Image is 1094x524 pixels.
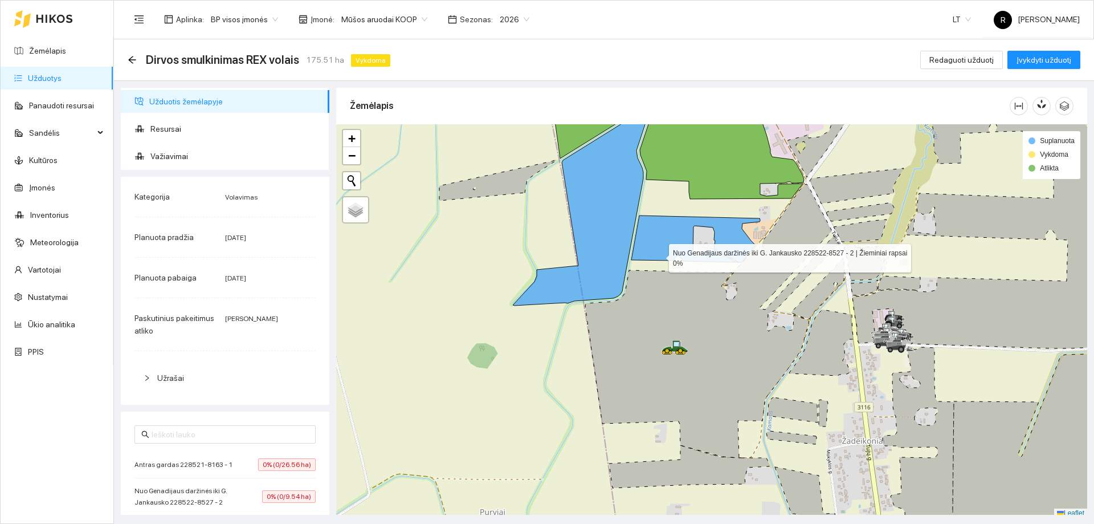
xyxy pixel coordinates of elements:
a: Inventorius [30,210,69,220]
span: Volavimas [225,193,258,201]
a: Žemėlapis [29,46,66,55]
button: menu-fold [128,8,150,31]
span: Mūšos aruodai KOOP [341,11,427,28]
span: Vykdoma [351,54,390,67]
a: Leaflet [1057,509,1084,517]
span: − [348,148,356,163]
span: + [348,131,356,145]
span: arrow-left [128,55,137,64]
span: Redaguoti užduotį [929,54,994,66]
span: Planuota pabaiga [134,273,197,282]
span: Užduotis žemėlapyje [149,90,320,113]
span: Dirvos smulkinimas REX volais [146,51,299,69]
span: Įvykdyti užduotį [1017,54,1071,66]
span: menu-fold [134,14,144,25]
span: 0% (0/9.54 ha) [262,490,316,503]
span: Sandėlis [29,121,94,144]
a: Vartotojai [28,265,61,274]
a: Kultūros [29,156,58,165]
button: Initiate a new search [343,172,360,189]
span: Nuo Genadijaus daržinės iki G. Jankausko 228522-8527 - 2 [134,485,262,508]
span: Įmonė : [311,13,334,26]
button: column-width [1010,97,1028,115]
span: Užrašai [157,373,184,383]
span: Kategorija [134,192,170,201]
a: Nustatymai [28,293,68,302]
span: Resursai [150,117,320,140]
input: Ieškoti lauko [152,428,309,441]
span: layout [164,15,173,24]
span: Aplinka : [176,13,204,26]
span: [DATE] [225,234,246,242]
span: [PERSON_NAME] [994,15,1080,24]
a: PPIS [28,347,44,356]
a: Layers [343,197,368,222]
div: Užrašai [134,365,316,391]
a: Ūkio analitika [28,320,75,329]
div: Atgal [128,55,137,65]
span: Atlikta [1040,164,1059,172]
span: [PERSON_NAME] [225,315,278,323]
span: column-width [1010,101,1027,111]
span: Paskutinius pakeitimus atliko [134,314,214,335]
span: right [144,375,150,381]
span: Sezonas : [460,13,493,26]
div: Žemėlapis [350,90,1010,122]
a: Užduotys [28,74,62,83]
span: R [1001,11,1006,29]
span: LT [953,11,971,28]
span: Antras gardas 228521-8163 - 1 [134,459,238,470]
span: 175.51 ha [306,54,344,66]
a: Meteorologija [30,238,79,247]
a: Redaguoti užduotį [920,55,1003,64]
a: Panaudoti resursai [29,101,94,110]
button: Įvykdyti užduotį [1007,51,1080,69]
span: Planuota pradžia [134,233,194,242]
a: Zoom in [343,130,360,147]
span: [DATE] [225,274,246,282]
span: Vykdoma [1040,151,1068,159]
a: Įmonės [29,183,55,192]
span: 0% (0/26.56 ha) [258,458,316,471]
span: 2026 [500,11,529,28]
span: search [141,430,149,438]
span: Važiavimai [150,145,320,168]
span: BP visos įmonės [211,11,278,28]
button: Redaguoti užduotį [920,51,1003,69]
span: calendar [448,15,457,24]
span: Suplanuota [1040,137,1075,145]
span: shop [299,15,308,24]
a: Zoom out [343,147,360,164]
